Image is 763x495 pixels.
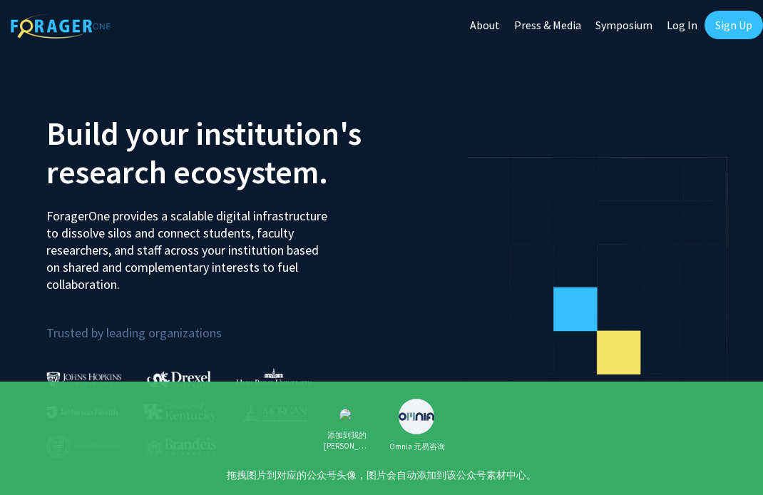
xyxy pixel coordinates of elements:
p: Trusted by leading organizations [46,305,371,344]
a: Sign Up [705,11,763,39]
h2: Build your institution's research ecosystem. [46,114,371,191]
img: High Point University [236,368,312,385]
p: ForagerOne provides a scalable digital infrastructure to dissolve silos and connect students, fac... [46,197,332,293]
img: Drexel University [147,371,211,387]
img: Johns Hopkins University [46,372,122,387]
img: ForagerOne Logo [11,14,111,39]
